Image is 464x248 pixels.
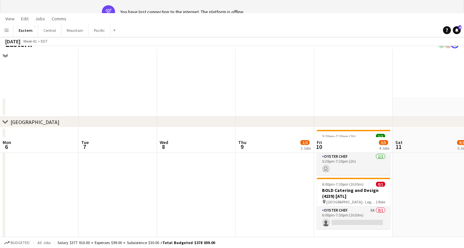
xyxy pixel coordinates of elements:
a: Comms [49,14,69,23]
div: 2 Jobs [301,146,311,151]
div: You have lost connection to the internet. The platform is offline. [120,9,244,15]
span: Jobs [35,16,45,22]
span: Tue [81,139,89,145]
span: 11 [394,143,403,151]
div: EDT [41,39,48,44]
div: [DATE] [5,38,20,45]
button: Eastern [13,24,38,37]
span: Wed [160,139,168,145]
span: Budgeted [11,240,30,245]
span: All jobs [36,240,52,245]
a: Edit [18,14,31,23]
app-card-role: Oyster Chef1/15:20pm-7:20pm (2h) [317,153,390,175]
span: Sat [395,139,403,145]
span: [GEOGRAPHIC_DATA] - Legacy Lookout ([GEOGRAPHIC_DATA], [GEOGRAPHIC_DATA]) [326,199,376,204]
span: 3/5 [379,140,388,145]
app-card-role: Oyster Chef5A0/16:00pm-7:30pm (1h30m) [317,207,390,229]
span: 6 [2,143,11,151]
app-job-card: 5:20pm-7:20pm (2h)1/1[PERSON_NAME] (4174) [ATL] TBD ([GEOGRAPHIC_DATA], [GEOGRAPHIC_DATA])1 RoleO... [317,130,390,175]
span: Thu [238,139,246,145]
button: Central [38,24,61,37]
span: 9 [237,143,246,151]
a: View [3,14,17,23]
span: 1 Role [376,199,385,204]
span: 7 [80,143,89,151]
a: 4 [453,26,461,34]
button: Budgeted [3,239,31,246]
div: 4 Jobs [379,146,389,151]
div: [GEOGRAPHIC_DATA] [11,119,59,125]
span: Total Budgeted $378 039.00 [162,240,215,245]
span: 1/2 [300,140,310,145]
h3: BOLD Catering and Design (4239) [ATL] [317,187,390,199]
span: 6:00pm-7:30pm (1h30m) [322,182,363,187]
app-job-card: 6:00pm-7:30pm (1h30m)0/1BOLD Catering and Design (4239) [ATL] [GEOGRAPHIC_DATA] - Legacy Lookout ... [317,178,390,229]
button: Mountain [61,24,89,37]
span: Week 41 [22,39,38,44]
span: 4 [458,25,461,30]
span: 1/1 [376,134,385,139]
span: View [5,16,14,22]
button: Pacific [89,24,110,37]
div: Salary $377 910.00 + Expenses $99.00 + Subsistence $30.00 = [58,240,215,245]
span: Comms [52,16,66,22]
span: Edit [21,16,29,22]
span: 5:20pm-7:20pm (2h) [322,134,356,139]
span: 0/1 [376,182,385,187]
a: Jobs [33,14,48,23]
span: 10 [316,143,322,151]
span: Fri [317,139,322,145]
span: Mon [3,139,11,145]
span: 8 [159,143,168,151]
